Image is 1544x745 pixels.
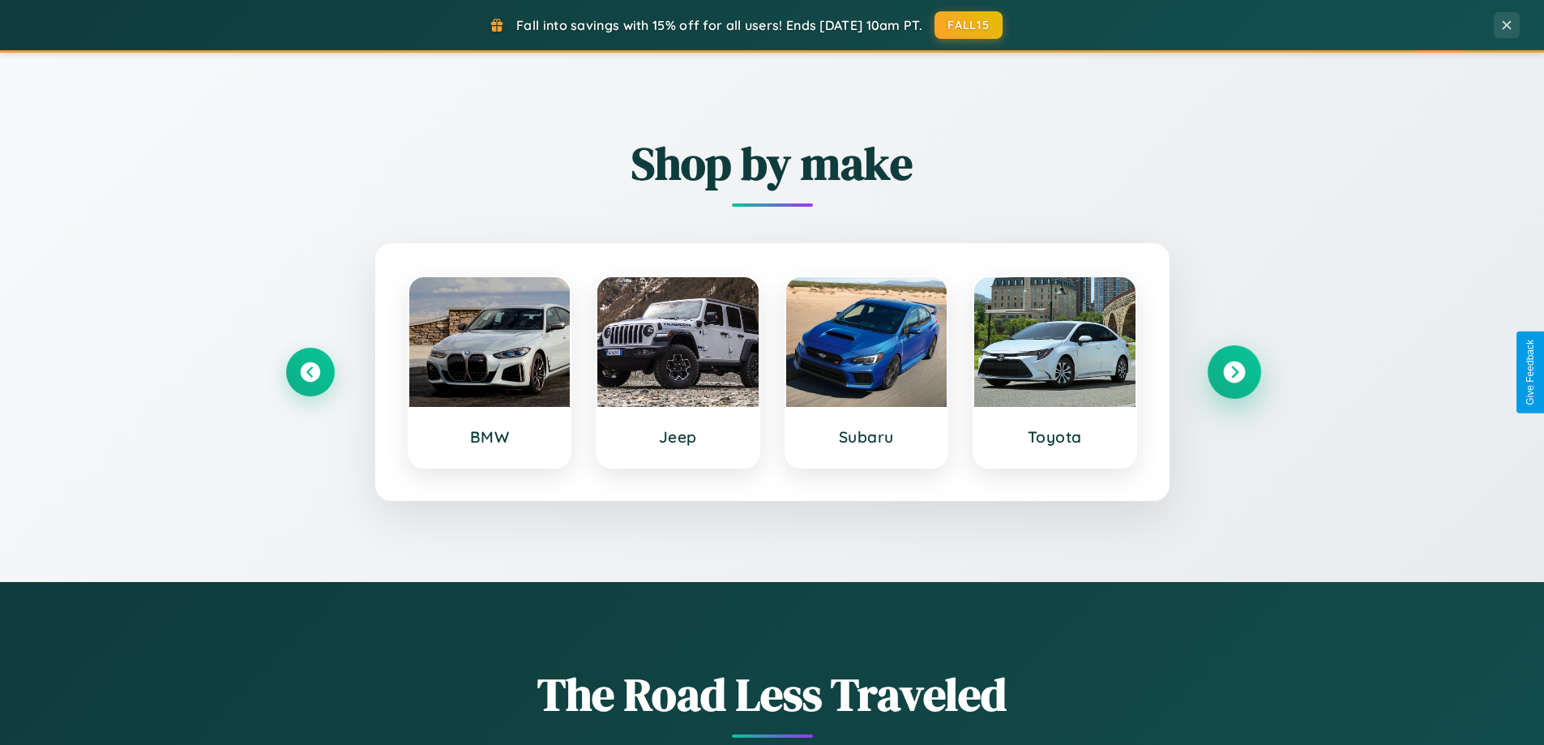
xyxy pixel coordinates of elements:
[286,663,1259,726] h1: The Road Less Traveled
[426,427,554,447] h3: BMW
[990,427,1119,447] h3: Toyota
[614,427,742,447] h3: Jeep
[935,11,1003,39] button: FALL15
[286,132,1259,195] h2: Shop by make
[802,427,931,447] h3: Subaru
[1525,340,1536,405] div: Give Feedback
[516,17,922,33] span: Fall into savings with 15% off for all users! Ends [DATE] 10am PT.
